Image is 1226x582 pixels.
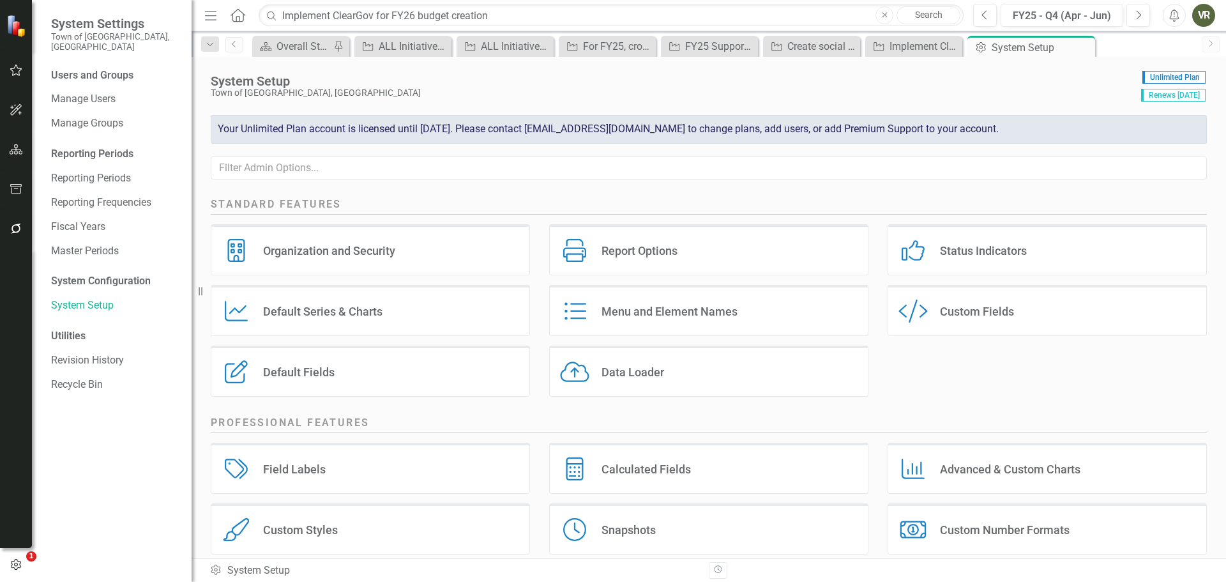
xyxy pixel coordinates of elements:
[51,92,179,107] a: Manage Users
[211,115,1207,144] div: Your Unlimited Plan account is licensed until [DATE]. Please contact [EMAIL_ADDRESS][DOMAIN_NAME]...
[358,38,448,54] a: ALL Initiatives Across Priorities - only Completed
[481,38,550,54] div: ALL Initiatives Across Priorities
[51,116,179,131] a: Manage Groups
[868,38,959,54] a: Implement ClearGov for FY26 budget creation
[940,462,1080,477] div: Advanced & Custom Charts
[6,15,29,37] img: ClearPoint Strategy
[51,244,179,259] a: Master Periods
[583,38,653,54] div: For FY25, cross-promote programming for residents with the library, school district, park and rec...
[460,38,550,54] a: ALL Initiatives Across Priorities
[379,38,448,54] div: ALL Initiatives Across Priorities - only Completed
[211,74,1135,88] div: System Setup
[889,38,959,54] div: Implement ClearGov for FY26 budget creation
[211,88,1135,98] div: Town of [GEOGRAPHIC_DATA], [GEOGRAPHIC_DATA]
[211,416,1207,433] h2: Professional Features
[940,304,1014,319] div: Custom Fields
[787,38,857,54] div: Create social media posting processes and templates
[1192,4,1215,27] button: VR
[685,38,755,54] div: FY25 Support a Chamber of Commerce "Welcome Wagon Initiative"
[51,16,179,31] span: System Settings
[664,38,755,54] a: FY25 Support a Chamber of Commerce "Welcome Wagon Initiative"
[897,6,960,24] a: Search
[51,31,179,52] small: Town of [GEOGRAPHIC_DATA], [GEOGRAPHIC_DATA]
[602,365,664,379] div: Data Loader
[26,551,36,562] span: 1
[602,243,677,258] div: Report Options
[51,329,179,344] div: Utilities
[51,195,179,210] a: Reporting Frequencies
[51,353,179,368] a: Revision History
[211,157,1207,180] input: Filter Admin Options...
[263,462,326,477] div: Field Labels
[940,243,1027,258] div: Status Indicators
[263,365,335,379] div: Default Fields
[263,523,338,537] div: Custom Styles
[602,304,738,319] div: Menu and Element Names
[562,38,653,54] a: For FY25, cross-promote programming for residents with the library, school district, park and rec...
[51,298,179,313] a: System Setup
[51,171,179,186] a: Reporting Periods
[602,523,656,537] div: Snapshots
[263,304,382,319] div: Default Series & Charts
[255,38,330,54] a: Overall Strategy
[51,378,179,392] a: Recycle Bin
[1141,89,1206,102] span: Renews [DATE]
[51,274,179,289] div: System Configuration
[1005,8,1119,24] div: FY25 - Q4 (Apr - Jun)
[602,462,691,477] div: Calculated Fields
[209,563,699,578] div: System Setup
[259,4,964,27] input: Search ClearPoint...
[276,38,330,54] div: Overall Strategy
[766,38,857,54] a: Create social media posting processes and templates
[992,40,1092,56] div: System Setup
[51,147,179,162] div: Reporting Periods
[211,197,1207,215] h2: Standard Features
[51,68,179,83] div: Users and Groups
[940,523,1070,537] div: Custom Number Formats
[1142,71,1206,84] span: Unlimited Plan
[1001,4,1123,27] button: FY25 - Q4 (Apr - Jun)
[51,220,179,234] a: Fiscal Years
[263,243,395,258] div: Organization and Security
